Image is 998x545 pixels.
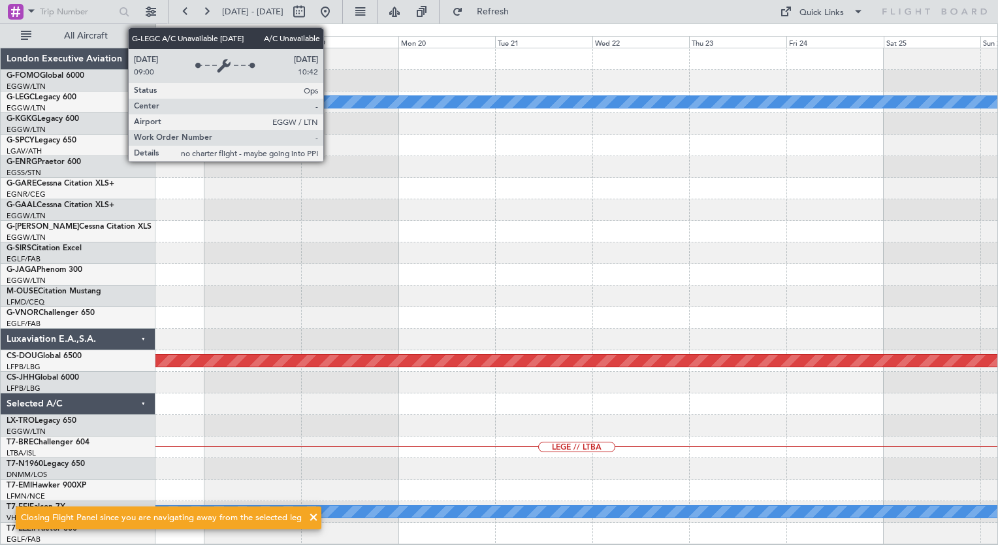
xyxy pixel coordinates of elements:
[7,125,46,135] a: EGGW/LTN
[689,36,786,48] div: Thu 23
[7,180,114,188] a: G-GARECessna Citation XLS+
[7,180,37,188] span: G-GARE
[495,36,592,48] div: Tue 21
[7,288,38,295] span: M-OUSE
[7,244,82,252] a: G-SIRSCitation Excel
[204,36,302,48] div: Sat 18
[7,72,84,80] a: G-FOMOGlobal 6000
[7,244,31,252] span: G-SIRS
[7,470,47,480] a: DNMM/LOS
[7,482,86,489] a: T7-EMIHawker 900XP
[40,2,115,22] input: Trip Number
[799,7,844,20] div: Quick Links
[7,223,79,231] span: G-[PERSON_NAME]
[7,448,36,458] a: LTBA/ISL
[7,201,37,209] span: G-GAAL
[7,146,42,156] a: LGAV/ATH
[773,1,870,22] button: Quick Links
[107,36,204,48] div: Fri 17
[7,115,37,123] span: G-KGKG
[7,137,35,144] span: G-SPCY
[7,288,101,295] a: M-OUSECitation Mustang
[7,137,76,144] a: G-SPCYLegacy 650
[7,374,79,382] a: CS-JHHGlobal 6000
[7,72,40,80] span: G-FOMO
[7,93,35,101] span: G-LEGC
[7,319,40,329] a: EGLF/FAB
[7,297,44,307] a: LFMD/CEQ
[446,1,524,22] button: Refresh
[34,31,138,41] span: All Aircraft
[7,460,43,468] span: T7-N1960
[7,374,35,382] span: CS-JHH
[7,82,46,91] a: EGGW/LTN
[7,352,82,360] a: CS-DOUGlobal 6500
[158,26,180,37] div: [DATE]
[7,417,76,425] a: LX-TROLegacy 650
[301,36,398,48] div: Sun 19
[21,512,302,525] div: Closing Flight Panel since you are navigating away from the selected leg
[7,190,46,199] a: EGNR/CEG
[14,25,142,46] button: All Aircraft
[7,309,95,317] a: G-VNORChallenger 650
[7,223,152,231] a: G-[PERSON_NAME]Cessna Citation XLS
[7,211,46,221] a: EGGW/LTN
[7,233,46,242] a: EGGW/LTN
[7,93,76,101] a: G-LEGCLegacy 600
[7,427,46,437] a: EGGW/LTN
[7,158,81,166] a: G-ENRGPraetor 600
[786,36,884,48] div: Fri 24
[7,254,40,264] a: EGLF/FAB
[884,36,981,48] div: Sat 25
[7,438,89,446] a: T7-BREChallenger 604
[7,384,40,393] a: LFPB/LBG
[7,266,82,274] a: G-JAGAPhenom 300
[7,158,37,166] span: G-ENRG
[222,6,283,18] span: [DATE] - [DATE]
[7,309,39,317] span: G-VNOR
[592,36,690,48] div: Wed 22
[7,438,33,446] span: T7-BRE
[398,36,496,48] div: Mon 20
[7,168,41,178] a: EGSS/STN
[7,201,114,209] a: G-GAALCessna Citation XLS+
[7,362,40,372] a: LFPB/LBG
[7,417,35,425] span: LX-TRO
[7,352,37,360] span: CS-DOU
[7,460,85,468] a: T7-N1960Legacy 650
[7,103,46,113] a: EGGW/LTN
[7,482,32,489] span: T7-EMI
[466,7,521,16] span: Refresh
[7,276,46,286] a: EGGW/LTN
[7,266,37,274] span: G-JAGA
[7,115,79,123] a: G-KGKGLegacy 600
